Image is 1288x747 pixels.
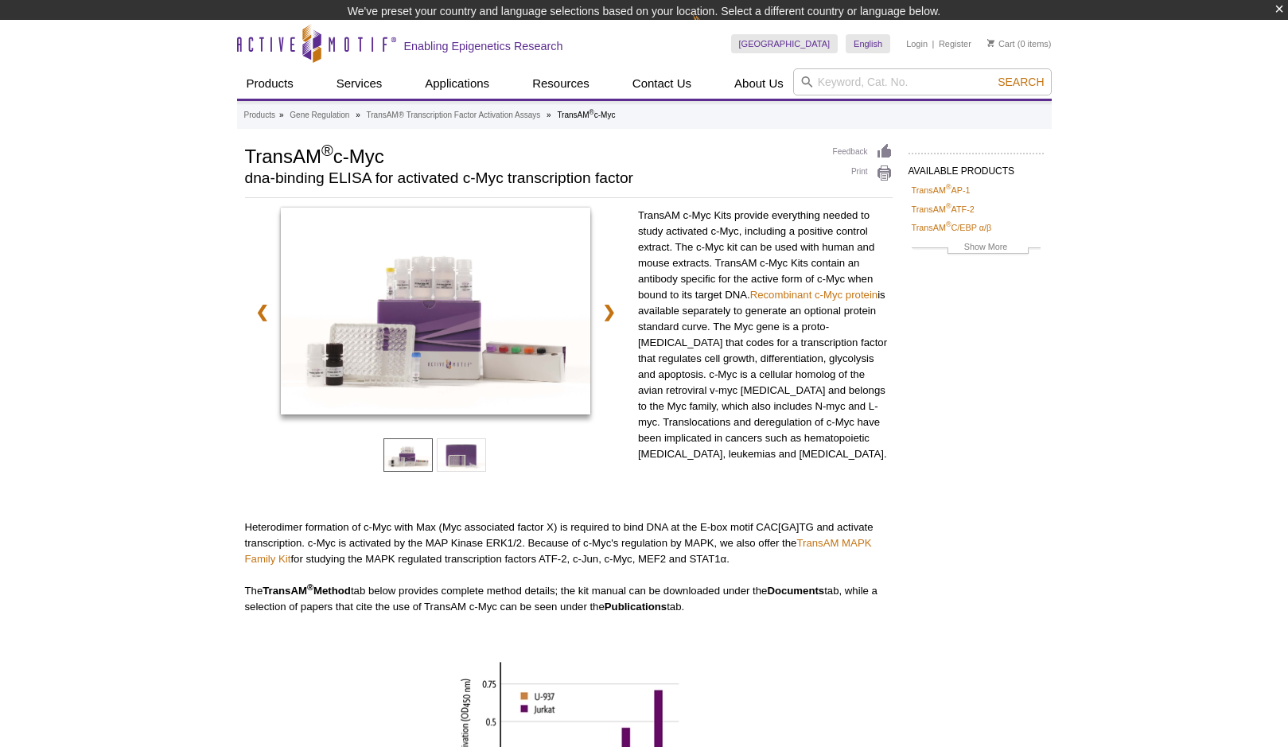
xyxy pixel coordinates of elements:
a: Login [906,38,928,49]
button: Search [993,75,1049,89]
a: TransAM®ATF-2 [912,202,975,216]
a: Products [244,108,275,123]
li: » [547,111,551,119]
p: Heterodimer formation of c-Myc with Max (Myc associated factor X) is required to bind DNA at the ... [245,519,893,567]
li: (0 items) [987,34,1052,53]
a: ❮ [245,294,279,330]
strong: TransAM Method [263,585,351,597]
a: Gene Regulation [290,108,349,123]
a: ❯ [592,294,626,330]
a: Show More [912,239,1041,258]
a: Resources [523,68,599,99]
sup: ® [946,202,951,210]
p: The tab below provides complete method details; the kit manual can be downloaded under the tab, w... [245,583,893,615]
a: Register [939,38,971,49]
h2: dna-binding ELISA for activated c-Myc transcription factor [245,171,817,185]
a: TransAM c-Myc Kit [281,208,590,419]
a: Cart [987,38,1015,49]
a: TransAM® Transcription Factor Activation Assays [367,108,541,123]
a: TransAM MAPK Family Kit [245,537,872,565]
sup: ® [946,184,951,192]
li: » [356,111,360,119]
sup: ® [307,582,313,591]
a: English [846,34,890,53]
a: TransAM®AP-1 [912,183,971,197]
sup: ® [590,107,594,115]
img: TransAM c-Myc Kit [281,208,590,414]
sup: ® [946,221,951,229]
a: TransAM®C/EBP α/β [912,220,992,235]
span: Search [998,76,1044,88]
h1: TransAM c-Myc [245,143,817,167]
strong: Documents [767,585,824,597]
a: Feedback [833,143,893,161]
li: TransAM c-Myc [557,111,615,119]
input: Keyword, Cat. No. [793,68,1052,95]
h2: AVAILABLE PRODUCTS [909,153,1044,181]
h2: Enabling Epigenetics Research [404,39,563,53]
a: About Us [725,68,793,99]
a: Services [327,68,392,99]
a: Print [833,165,893,182]
a: Applications [415,68,499,99]
li: | [932,34,935,53]
strong: Publications [605,601,667,613]
img: Change Here [692,12,734,49]
li: » [279,111,284,119]
p: TransAM c-Myc Kits provide everything needed to study activated c-Myc, including a positive contr... [638,208,893,462]
sup: ® [321,142,333,159]
a: [GEOGRAPHIC_DATA] [731,34,839,53]
img: Your Cart [987,39,994,47]
a: Contact Us [623,68,701,99]
a: Recombinant c-Myc protein [750,289,878,301]
a: Products [237,68,303,99]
